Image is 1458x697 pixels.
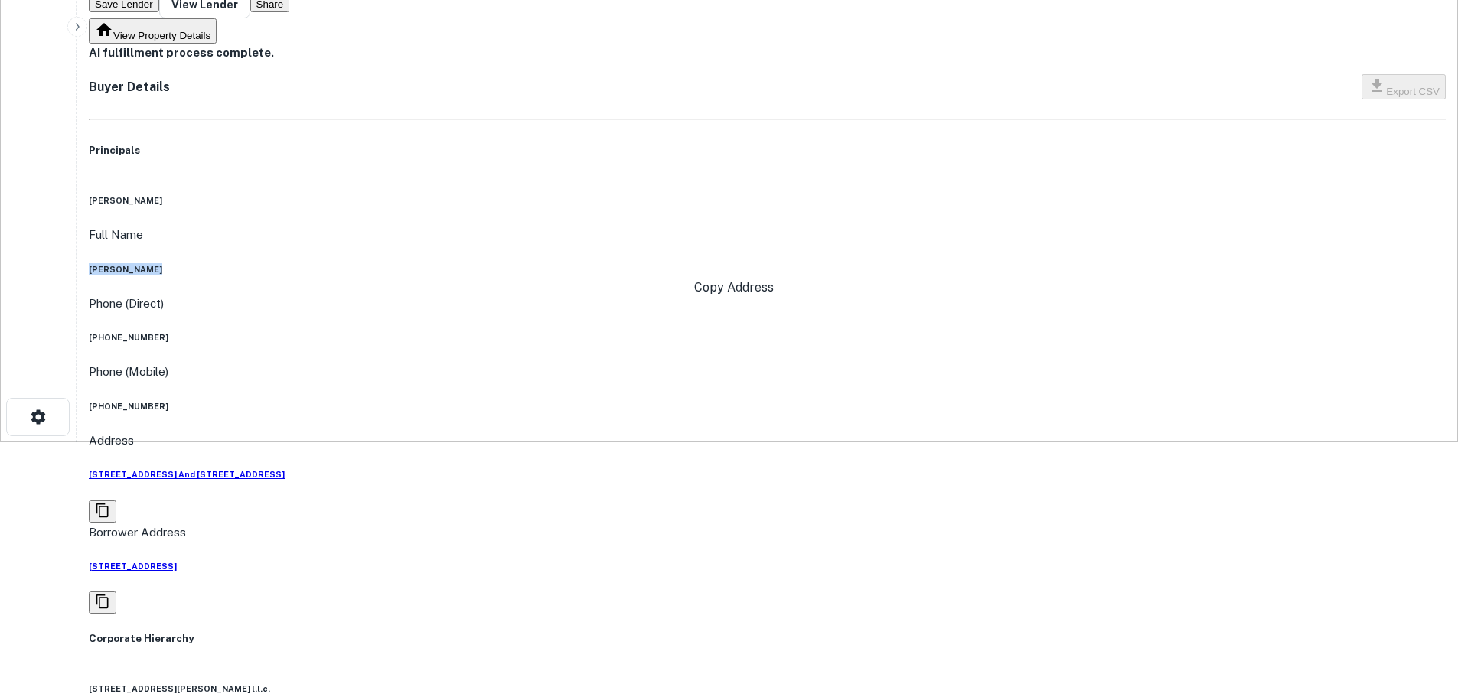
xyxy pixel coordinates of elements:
button: Copy Address [89,500,116,523]
div: Copy Address [694,278,774,297]
a: [STREET_ADDRESS] [89,560,1446,572]
iframe: Chat Widget [1381,526,1458,599]
h6: [PHONE_NUMBER] [89,400,1446,412]
h4: Buyer Details [89,78,170,96]
p: Borrower Address [89,523,1446,542]
button: View Property Details [89,18,217,44]
p: Phone (Direct) [89,295,164,313]
h5: Principals [89,143,140,158]
p: Address [89,432,1446,450]
h6: AI fulfillment process complete. [89,44,1446,62]
h6: [PERSON_NAME] [89,263,1446,275]
h6: [PERSON_NAME] [89,194,1446,207]
h6: [STREET_ADDRESS][PERSON_NAME] l.l.c. [89,682,270,695]
button: Export CSV [1362,74,1446,99]
button: Copy Address [89,591,116,614]
h5: Corporate Hierarchy [89,631,1446,647]
a: [STREET_ADDRESS] And [STREET_ADDRESS] [89,468,1446,480]
p: Full Name [89,226,1446,244]
p: Phone (Mobile) [89,363,168,381]
h6: [PHONE_NUMBER] [89,331,1446,344]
